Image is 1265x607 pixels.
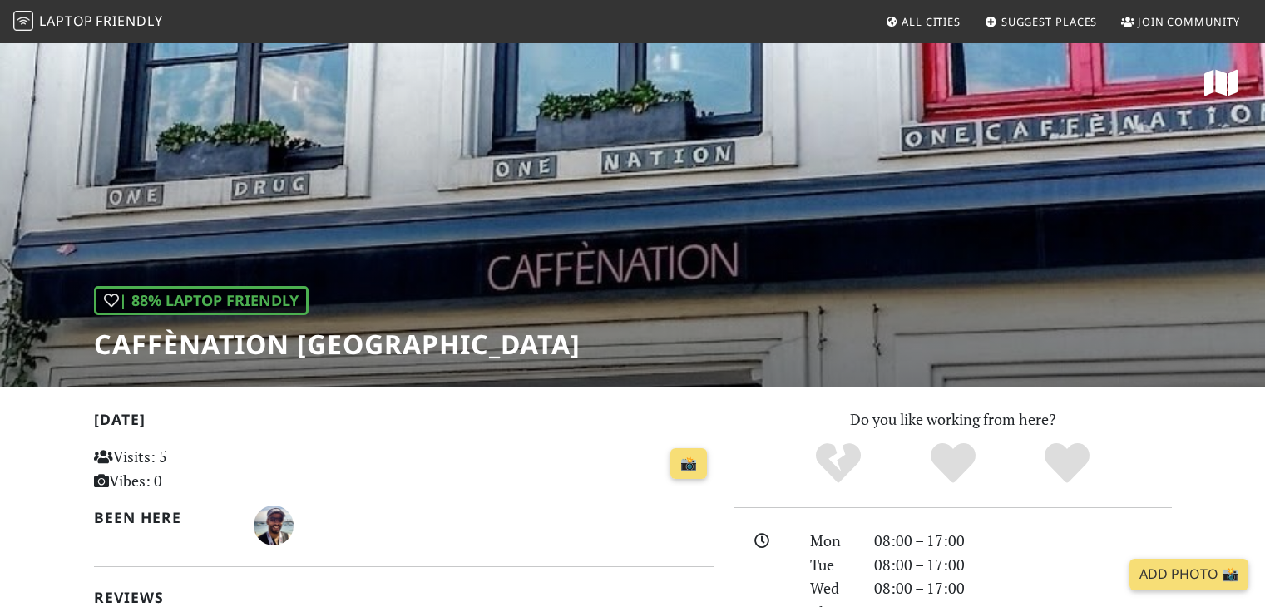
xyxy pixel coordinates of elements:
h1: Caffènation [GEOGRAPHIC_DATA] [94,328,581,360]
span: All Cities [902,14,961,29]
div: 08:00 – 17:00 [864,553,1182,577]
span: Suggest Places [1001,14,1098,29]
div: Definitely! [1010,441,1124,486]
div: 08:00 – 17:00 [864,576,1182,600]
span: Carlos Monteiro [254,514,294,534]
a: Join Community [1114,7,1247,37]
div: | 88% Laptop Friendly [94,286,309,315]
div: Wed [800,576,863,600]
a: All Cities [878,7,967,37]
a: Add Photo 📸 [1129,559,1248,590]
div: Yes [896,441,1011,486]
span: Friendly [96,12,162,30]
img: 1065-carlos.jpg [254,506,294,545]
h2: Been here [94,509,235,526]
p: Visits: 5 Vibes: 0 [94,445,288,493]
h2: Reviews [94,589,714,606]
div: Mon [800,529,863,553]
span: Join Community [1138,14,1240,29]
a: Suggest Places [978,7,1104,37]
div: No [781,441,896,486]
img: LaptopFriendly [13,11,33,31]
div: Tue [800,553,863,577]
p: Do you like working from here? [734,407,1172,432]
div: 08:00 – 17:00 [864,529,1182,553]
span: Laptop [39,12,93,30]
a: LaptopFriendly LaptopFriendly [13,7,163,37]
h2: [DATE] [94,411,714,435]
a: 📸 [670,448,707,480]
